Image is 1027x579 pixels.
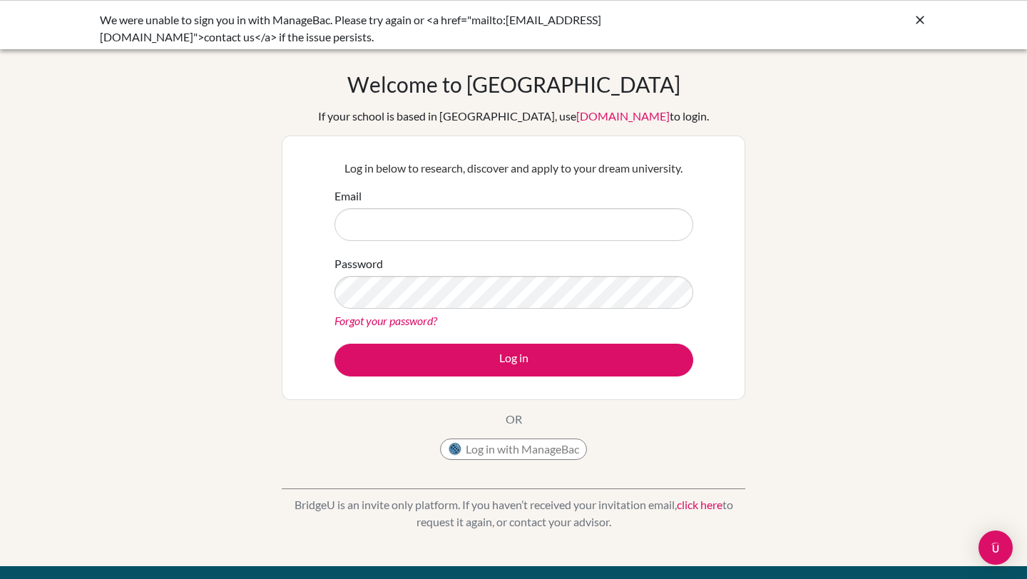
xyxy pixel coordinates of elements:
div: Open Intercom Messenger [979,531,1013,565]
a: Forgot your password? [334,314,437,327]
button: Log in with ManageBac [440,439,587,460]
h1: Welcome to [GEOGRAPHIC_DATA] [347,71,680,97]
label: Email [334,188,362,205]
p: BridgeU is an invite only platform. If you haven’t received your invitation email, to request it ... [282,496,745,531]
a: [DOMAIN_NAME] [576,109,670,123]
button: Log in [334,344,693,376]
p: OR [506,411,522,428]
a: click here [677,498,722,511]
label: Password [334,255,383,272]
div: If your school is based in [GEOGRAPHIC_DATA], use to login. [318,108,709,125]
p: Log in below to research, discover and apply to your dream university. [334,160,693,177]
div: We were unable to sign you in with ManageBac. Please try again or <a href="mailto:[EMAIL_ADDRESS]... [100,11,713,46]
